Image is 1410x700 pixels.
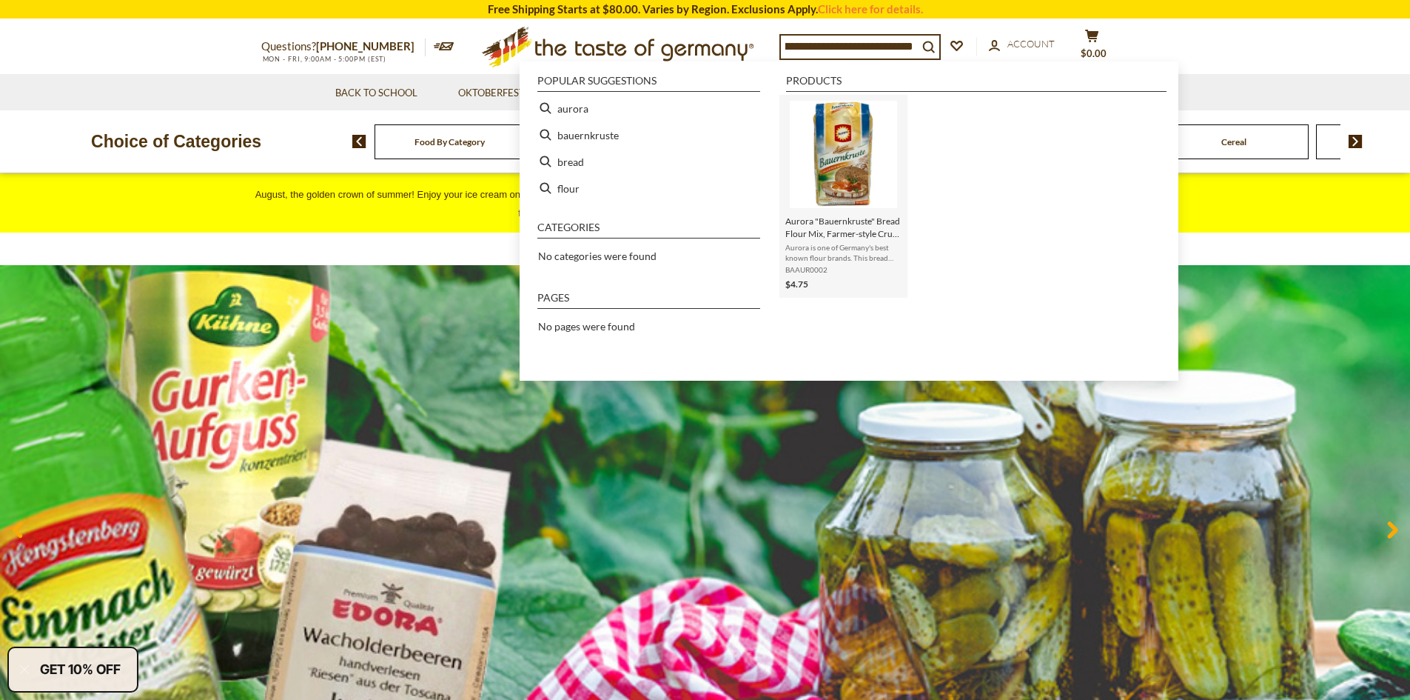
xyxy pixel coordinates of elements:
span: BAAUR0002 [785,264,902,275]
a: Cereal [1221,136,1246,147]
span: No pages were found [538,320,635,333]
li: Products [786,76,1166,92]
span: $4.75 [785,279,808,290]
li: bauernkruste [531,121,766,148]
span: Aurora "Bauernkruste" Bread Flour Mix, Farmer-style Crust, 17.5 oz [785,215,902,240]
li: Pages [537,293,760,309]
span: August, the golden crown of summer! Enjoy your ice cream on a sun-drenched afternoon with unique ... [255,189,1155,219]
li: bread [531,148,766,175]
a: Account [989,36,1055,53]
button: $0.00 [1070,29,1115,66]
li: Categories [537,222,760,239]
li: Popular suggestions [537,76,760,92]
span: Account [1007,38,1055,50]
li: aurora [531,95,766,121]
li: flour [531,175,766,201]
div: Instant Search Results [520,61,1178,381]
span: MON - FRI, 9:00AM - 5:00PM (EST) [261,55,387,63]
span: No categories were found [538,250,657,262]
p: Questions? [261,37,426,56]
img: next arrow [1349,135,1363,148]
a: Aurora "Bauernkruste" Bread Flour Mix, Farmer-style Crust, 17.5 ozAurora is one of Germany's best... [785,101,902,292]
li: Aurora "Bauernkruste" Bread Flour Mix, Farmer-style Crust, 17.5 oz [779,95,907,298]
span: $0.00 [1081,47,1107,59]
a: Click here for details. [818,2,923,16]
a: [PHONE_NUMBER] [316,39,414,53]
a: Food By Category [414,136,485,147]
a: Back to School [335,85,417,101]
a: Oktoberfest [458,85,534,101]
img: previous arrow [352,135,366,148]
span: Aurora is one of Germany's best known flour brands. This bread making flour mix contains 60% whea... [785,242,902,263]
